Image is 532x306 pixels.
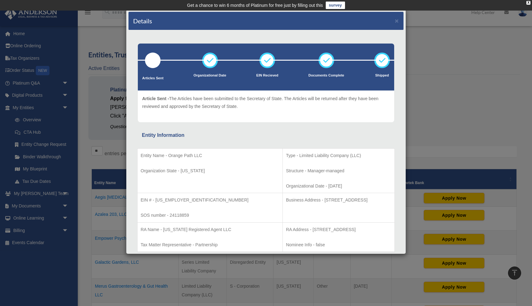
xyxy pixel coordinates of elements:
p: RA Name - [US_STATE] Registered Agent LLC [141,226,279,234]
p: The Articles have been submitted to the Secretary of State. The Articles will be returned after t... [142,95,390,110]
p: SOS number - 24118859 [141,211,279,219]
p: Tax Matter Representative - Partnership [141,241,279,249]
p: Organizational Date [194,72,226,79]
div: Entity Information [142,131,390,140]
button: × [395,17,399,24]
p: Articles Sent [142,75,163,81]
p: Type - Limited Liability Company (LLC) [286,152,391,160]
p: Business Address - [STREET_ADDRESS] [286,196,391,204]
p: Nominee Info - false [286,241,391,249]
p: RA Address - [STREET_ADDRESS] [286,226,391,234]
div: close [526,1,530,5]
p: EIN Recieved [256,72,278,79]
span: Article Sent - [142,96,169,101]
div: Get a chance to win 6 months of Platinum for free just by filling out this [187,2,323,9]
p: Organizational Date - [DATE] [286,182,391,190]
a: survey [326,2,345,9]
p: Entity Name - Orange Path LLC [141,152,279,160]
p: Organization State - [US_STATE] [141,167,279,175]
p: Structure - Manager-managed [286,167,391,175]
p: Documents Complete [308,72,344,79]
p: EIN # - [US_EMPLOYER_IDENTIFICATION_NUMBER] [141,196,279,204]
p: Shipped [374,72,390,79]
h4: Details [133,16,152,25]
